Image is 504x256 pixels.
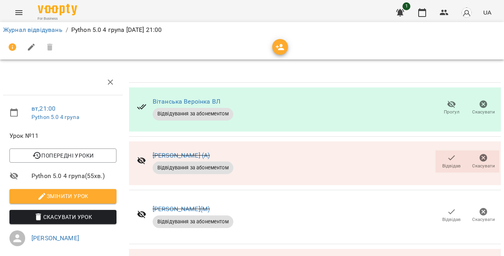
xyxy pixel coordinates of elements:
[442,216,461,223] span: Відвідав
[153,98,220,105] a: Вітанська Вероінка ВЛ
[436,97,467,119] button: Прогул
[153,164,233,171] span: Відвідування за абонементом
[31,105,55,112] a: вт , 21:00
[66,25,68,35] li: /
[31,171,116,181] span: Python 5.0 4 група ( 55 хв. )
[38,16,77,21] span: For Business
[467,204,499,226] button: Скасувати
[3,25,501,35] nav: breadcrumb
[31,114,79,120] a: Python 5.0 4 група
[9,131,116,141] span: Урок №11
[153,152,210,159] a: [PERSON_NAME] (А)
[31,234,79,242] a: [PERSON_NAME]
[483,8,491,17] span: UA
[38,4,77,15] img: Voopty Logo
[153,110,233,117] span: Відвідування за абонементом
[436,150,467,173] button: Відвідав
[9,148,116,163] button: Попередні уроки
[467,150,499,173] button: Скасувати
[153,205,210,213] a: [PERSON_NAME](М)
[402,2,410,10] span: 1
[16,151,110,160] span: Попередні уроки
[436,204,467,226] button: Відвідав
[472,163,495,169] span: Скасувати
[16,191,110,201] span: Змінити урок
[461,7,472,18] img: avatar_s.png
[153,218,233,225] span: Відвідування за абонементом
[472,216,495,223] span: Скасувати
[444,109,460,115] span: Прогул
[9,210,116,224] button: Скасувати Урок
[467,97,499,119] button: Скасувати
[3,26,63,33] a: Журнал відвідувань
[9,189,116,203] button: Змінити урок
[16,212,110,222] span: Скасувати Урок
[9,3,28,22] button: Menu
[472,109,495,115] span: Скасувати
[480,5,495,20] button: UA
[442,163,461,169] span: Відвідав
[71,25,162,35] p: Python 5.0 4 група [DATE] 21:00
